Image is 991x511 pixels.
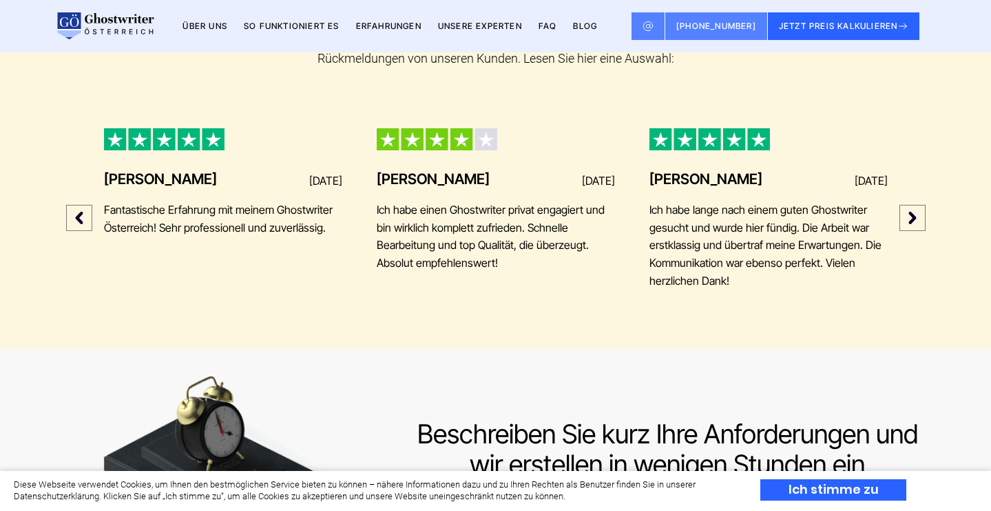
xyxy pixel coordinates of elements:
div: [PERSON_NAME] [649,171,762,188]
div: [DATE] [309,174,342,187]
a: So funktioniert es [244,21,340,31]
img: arrow_left [75,212,83,224]
button: Previous Slide [66,205,92,231]
div: [PERSON_NAME] [377,171,490,188]
button: JETZT PREIS KALKULIEREN [768,12,920,40]
a: [PHONE_NUMBER] [665,12,768,40]
div: Diese Webseite verwendet Cookies, um Ihnen den bestmöglichen Service bieten zu können – nähere In... [14,479,736,503]
button: Next Slide [899,205,926,231]
img: Email [643,21,654,32]
span: [PHONE_NUMBER] [676,21,756,31]
a: BLOG [573,21,597,31]
div: [PERSON_NAME] [104,171,217,188]
div: Ich habe einen Ghostwriter privat engagiert und bin wirklich komplett zufrieden. Schnelle Bearbei... [377,201,615,272]
img: arrow_right [908,212,917,224]
a: Unsere Experten [438,21,522,31]
div: [DATE] [855,174,888,187]
a: Über uns [182,21,227,31]
img: logo wirschreiben [55,12,154,40]
div: Fantastische Erfahrung mit meinem Ghostwriter Österreich! Sehr professionell und zuverlässig. [104,201,342,237]
div: [DATE] [582,174,615,187]
a: Erfahrungen [356,21,421,31]
div: Ich stimme zu [760,479,906,501]
div: Rückmeldungen von unseren Kunden. Lesen Sie hier eine Auswahl: [66,52,926,66]
div: Beschreiben Sie kurz Ihre Anforderungen und wir erstellen in wenigen Stunden ein unverbindliches ... [410,419,926,510]
a: FAQ [539,21,557,31]
div: Ich habe lange nach einem guten Ghostwriter gesucht und wurde hier fündig. Die Arbeit war erstkla... [649,201,888,290]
